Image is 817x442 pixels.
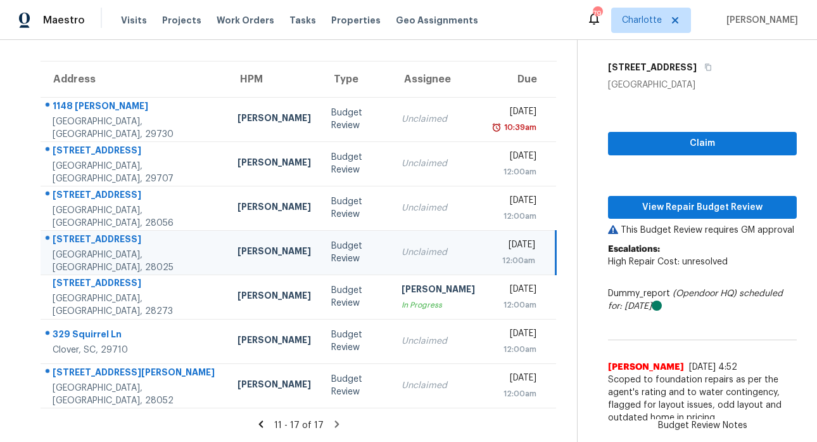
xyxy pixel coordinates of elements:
[121,14,147,27] span: Visits
[608,287,797,313] div: Dummy_report
[495,387,536,400] div: 12:00am
[391,62,485,97] th: Assignee
[331,240,381,265] div: Budget Review
[721,14,798,27] span: [PERSON_NAME]
[402,202,475,214] div: Unclaimed
[331,373,381,398] div: Budget Review
[227,62,321,97] th: HPM
[53,382,217,407] div: [GEOGRAPHIC_DATA], [GEOGRAPHIC_DATA], 28052
[495,210,536,223] div: 12:00am
[495,299,536,311] div: 12:00am
[331,107,381,132] div: Budget Review
[321,62,391,97] th: Type
[53,344,217,356] div: Clover, SC, 29710
[608,61,697,74] h5: [STREET_ADDRESS]
[495,283,536,299] div: [DATE]
[331,284,381,309] div: Budget Review
[495,194,536,210] div: [DATE]
[331,195,381,221] div: Budget Review
[608,196,797,219] button: View Repair Budget Review
[53,366,217,382] div: [STREET_ADDRESS][PERSON_NAME]
[608,132,797,155] button: Claim
[495,150,536,166] div: [DATE]
[53,249,217,274] div: [GEOGRAPHIC_DATA], [GEOGRAPHIC_DATA], 28025
[495,254,535,267] div: 12:00am
[53,328,217,344] div: 329 Squirrel Ln
[53,204,217,230] div: [GEOGRAPHIC_DATA], [GEOGRAPHIC_DATA], 28056
[237,245,311,261] div: [PERSON_NAME]
[650,419,755,432] span: Budget Review Notes
[485,62,556,97] th: Due
[331,328,381,354] div: Budget Review
[402,299,475,311] div: In Progress
[237,200,311,216] div: [PERSON_NAME]
[402,283,475,299] div: [PERSON_NAME]
[495,238,535,254] div: [DATE]
[495,166,536,178] div: 12:00am
[274,421,324,430] span: 11 - 17 of 17
[289,16,316,25] span: Tasks
[608,79,797,91] div: [GEOGRAPHIC_DATA]
[689,363,737,372] span: [DATE] 4:52
[402,157,475,170] div: Unclaimed
[331,14,381,27] span: Properties
[237,378,311,394] div: [PERSON_NAME]
[396,14,478,27] span: Geo Assignments
[237,112,311,127] div: [PERSON_NAME]
[53,115,217,141] div: [GEOGRAPHIC_DATA], [GEOGRAPHIC_DATA], 29730
[53,188,217,204] div: [STREET_ADDRESS]
[495,327,536,343] div: [DATE]
[495,343,536,356] div: 12:00am
[593,8,602,20] div: 79
[608,361,684,374] span: [PERSON_NAME]
[53,292,217,318] div: [GEOGRAPHIC_DATA], [GEOGRAPHIC_DATA], 28273
[237,334,311,349] div: [PERSON_NAME]
[402,113,475,126] div: Unclaimed
[608,374,797,424] span: Scoped to foundation repairs as per the agent's rating and to water contingency, flagged for layo...
[237,156,311,172] div: [PERSON_NAME]
[331,151,381,176] div: Budget Review
[402,335,475,348] div: Unclaimed
[622,14,662,27] span: Charlotte
[673,289,737,298] i: (Opendoor HQ)
[495,105,536,121] div: [DATE]
[43,14,85,27] span: Maestro
[53,160,217,185] div: [GEOGRAPHIC_DATA], [GEOGRAPHIC_DATA], 29707
[217,14,274,27] span: Work Orders
[608,224,797,237] p: This Budget Review requires GM approval
[41,62,227,97] th: Address
[618,136,787,152] span: Claim
[502,121,536,134] div: 10:39am
[402,379,475,392] div: Unclaimed
[53,233,217,249] div: [STREET_ADDRESS]
[53,144,217,160] div: [STREET_ADDRESS]
[53,100,217,115] div: 1148 [PERSON_NAME]
[697,56,714,79] button: Copy Address
[491,121,502,134] img: Overdue Alarm Icon
[608,245,660,254] b: Escalations:
[162,14,201,27] span: Projects
[495,372,536,387] div: [DATE]
[237,289,311,305] div: [PERSON_NAME]
[53,276,217,292] div: [STREET_ADDRESS]
[618,200,787,216] span: View Repair Budget Review
[402,246,475,259] div: Unclaimed
[608,257,728,266] span: High Repair Cost: unresolved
